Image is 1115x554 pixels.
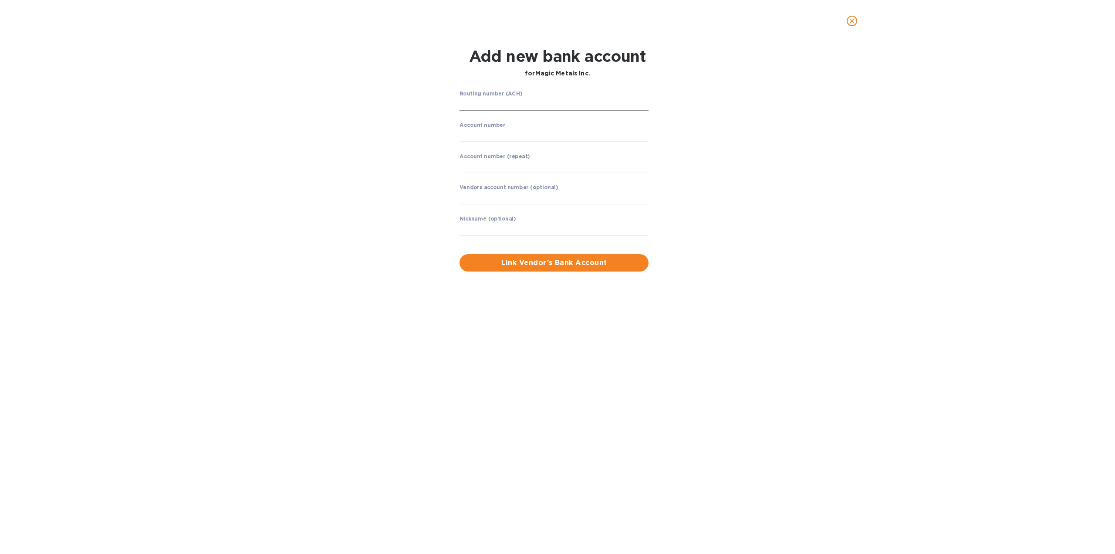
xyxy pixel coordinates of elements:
[460,254,649,272] button: Link Vendor’s Bank Account
[469,47,646,65] h1: Add new bank account
[460,154,530,159] label: Account number (repeat)
[525,70,590,77] b: for Magic Metals Inc.
[460,217,516,222] label: Nickname (optional)
[460,185,558,190] label: Vendors account number (optional)
[460,122,505,128] label: Account number
[466,258,642,268] span: Link Vendor’s Bank Account
[460,91,522,96] label: Routing number (ACH)
[841,10,862,31] button: close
